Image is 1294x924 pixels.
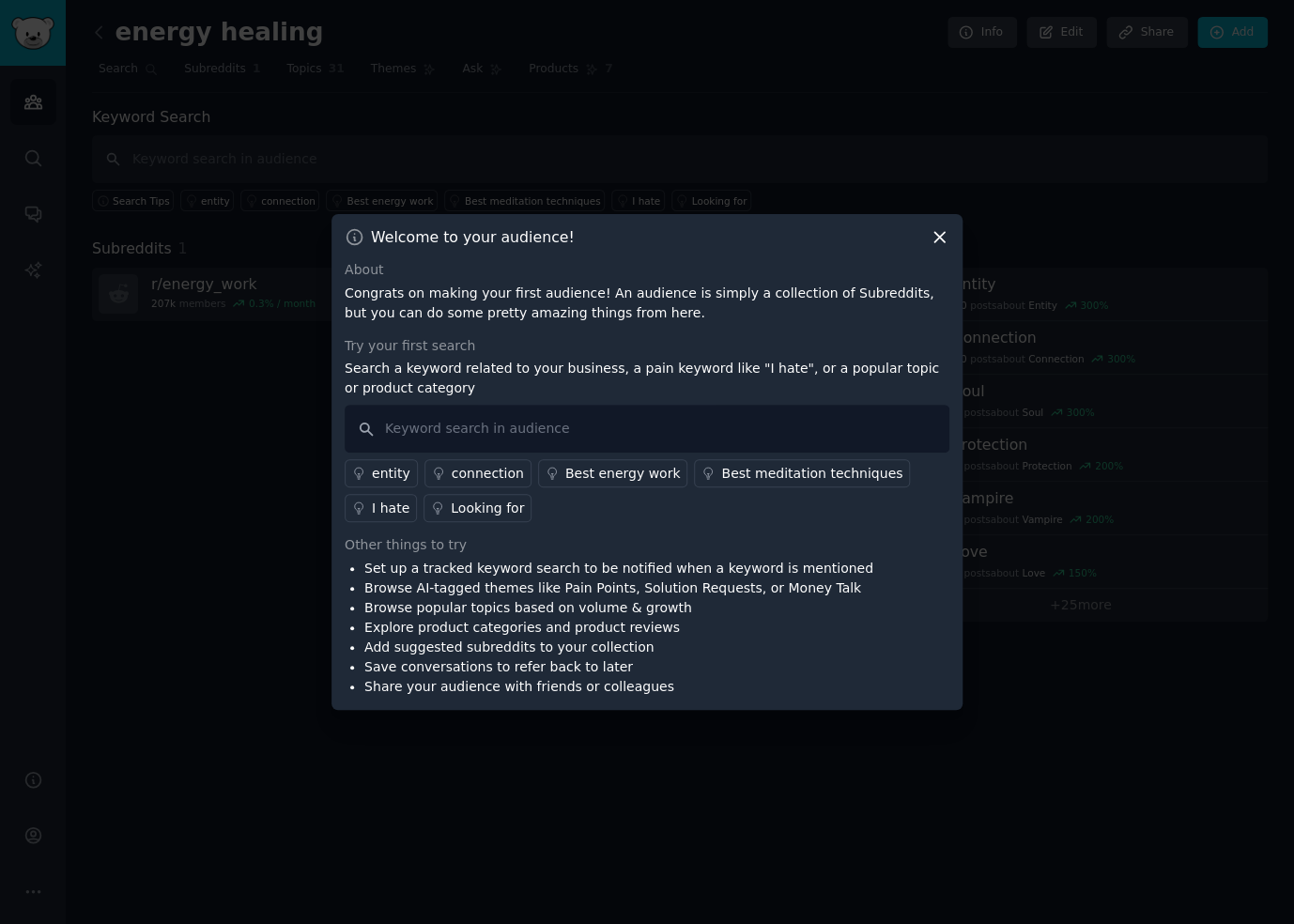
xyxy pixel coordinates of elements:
[364,559,873,578] li: Set up a tracked keyword search to be notified when a keyword is mentioned
[372,464,410,484] div: entity
[452,464,524,484] div: connection
[372,499,409,518] div: I hate
[345,336,949,356] div: Try your first search
[364,677,873,697] li: Share your audience with friends or colleagues
[364,638,873,657] li: Add suggested subreddits to your collection
[345,459,418,487] a: entity
[345,260,949,280] div: About
[345,284,949,323] p: Congrats on making your first audience! An audience is simply a collection of Subreddits, but you...
[565,464,681,484] div: Best energy work
[424,494,531,522] a: Looking for
[364,618,873,638] li: Explore product categories and product reviews
[424,459,531,487] a: connection
[364,657,873,677] li: Save conversations to refer back to later
[371,227,575,247] h3: Welcome to your audience!
[451,499,524,518] div: Looking for
[694,459,910,487] a: Best meditation techniques
[345,359,949,398] p: Search a keyword related to your business, a pain keyword like "I hate", or a popular topic or pr...
[364,598,873,618] li: Browse popular topics based on volume & growth
[345,405,949,453] input: Keyword search in audience
[345,494,417,522] a: I hate
[721,464,902,484] div: Best meditation techniques
[364,578,873,598] li: Browse AI-tagged themes like Pain Points, Solution Requests, or Money Talk
[345,535,949,555] div: Other things to try
[538,459,688,487] a: Best energy work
